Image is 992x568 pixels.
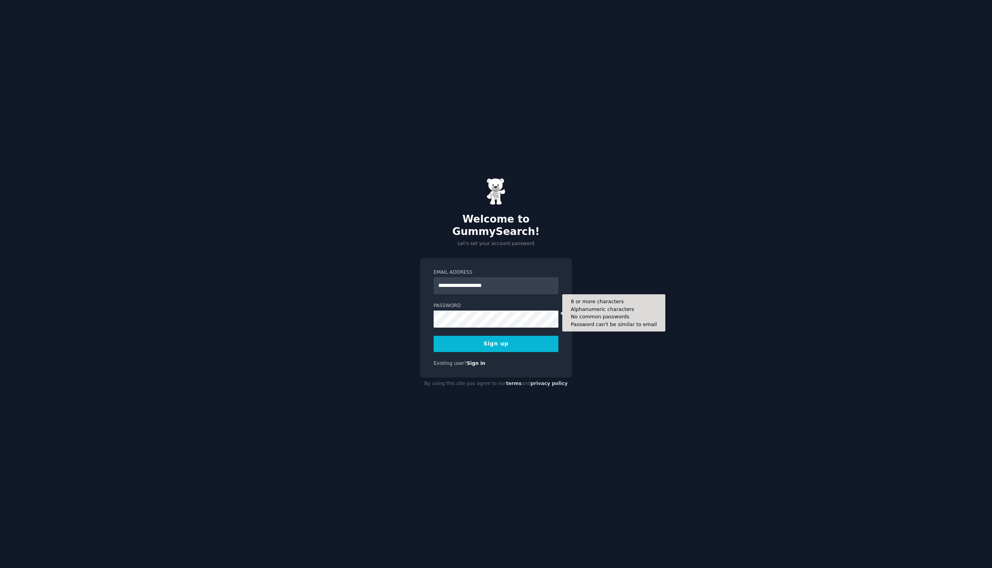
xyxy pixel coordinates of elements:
[420,240,572,247] p: Let's set your account password
[434,269,558,276] label: Email Address
[486,178,506,205] img: Gummy Bear
[420,213,572,238] h2: Welcome to GummySearch!
[420,378,572,390] div: By using this site you agree to our and
[467,361,486,366] a: Sign in
[530,381,568,386] a: privacy policy
[434,302,558,309] label: Password
[506,381,522,386] a: terms
[434,361,467,366] span: Existing user?
[434,336,558,352] button: Sign up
